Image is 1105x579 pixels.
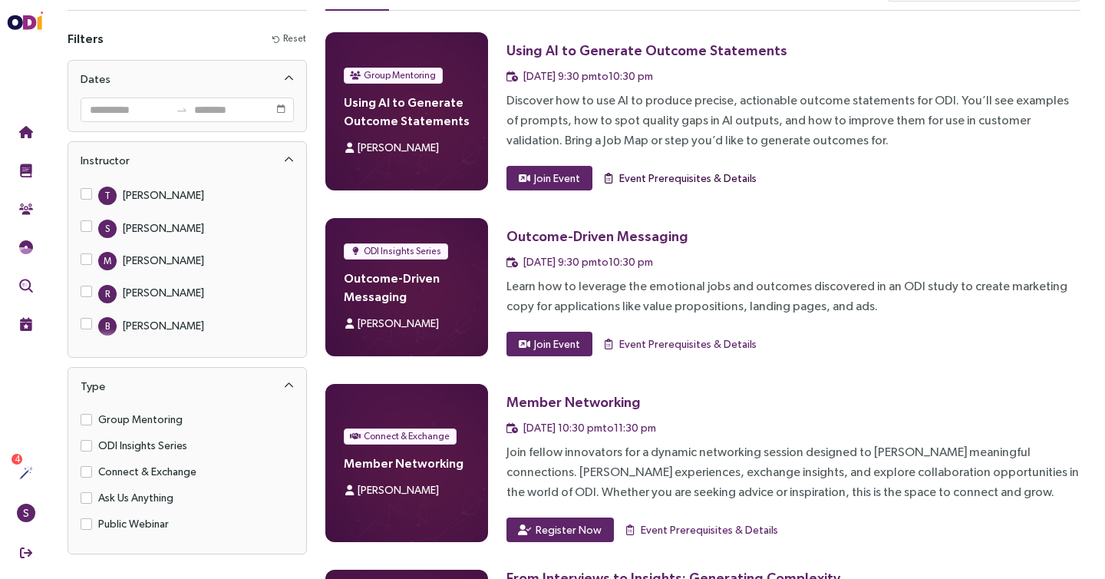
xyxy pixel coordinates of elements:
button: S [9,496,42,530]
button: Sign Out [9,536,42,570]
div: Learn how to leverage the emotional jobs and outcomes discovered in an ODI study to create market... [506,276,1080,316]
span: B [105,317,110,336]
button: Live Events [9,307,42,341]
span: Join Event [534,336,580,352]
div: Type [68,368,306,405]
span: Connect & Exchange [364,428,450,444]
div: [PERSON_NAME] [123,317,204,334]
span: S [23,504,29,522]
span: to [176,104,188,116]
div: Instructor [81,151,130,170]
h4: Outcome-Driven Messaging [344,269,470,306]
div: [PERSON_NAME] [123,220,204,237]
button: Training [9,154,42,187]
span: [PERSON_NAME] [358,484,439,496]
div: Instructor [68,142,306,179]
button: Home [9,115,42,149]
img: Live Events [19,317,33,331]
span: 4 [15,454,20,465]
img: Actions [19,466,33,480]
div: Member Networking [506,392,641,412]
span: swap-right [176,104,188,116]
h4: Filters [68,29,104,48]
div: [PERSON_NAME] [123,252,204,269]
button: Outcome Validation [9,269,42,303]
span: Register Now [536,521,602,538]
div: Join fellow innovators for a dynamic networking session designed to [PERSON_NAME] meaningful conn... [506,442,1080,502]
span: Group Mentoring [364,68,436,83]
span: Reset [283,31,306,46]
span: [PERSON_NAME] [358,317,439,329]
span: Join Event [534,170,580,187]
span: Event Prerequisites & Details [619,336,757,352]
img: Outcome Validation [19,279,33,293]
button: Reset [272,31,307,47]
h4: Member Networking [344,454,470,472]
span: S [105,220,110,238]
button: Community [9,192,42,226]
span: [DATE] 9:30 pm to 10:30 pm [523,256,653,268]
div: Type [81,377,105,395]
span: Public Webinar [92,515,175,532]
span: Connect & Exchange [92,463,203,480]
span: R [105,285,110,303]
span: [DATE] 10:30 pm to 11:30 pm [523,422,656,434]
button: Join Event [506,166,592,190]
span: Ask Us Anything [92,489,180,506]
h4: Using AI to Generate Outcome Statements [344,93,470,130]
button: Actions [9,456,42,490]
span: [DATE] 9:30 pm to 10:30 pm [523,70,653,82]
span: T [104,187,110,205]
img: JTBD Needs Framework [19,240,33,254]
img: Community [19,202,33,216]
button: Event Prerequisites & Details [602,166,757,190]
div: Outcome-Driven Messaging [506,227,688,246]
img: Training [19,164,33,177]
span: [PERSON_NAME] [358,141,439,154]
span: Event Prerequisites & Details [619,170,757,187]
div: Using AI to Generate Outcome Statements [506,41,787,60]
span: M [104,252,111,270]
div: Dates [81,70,110,88]
div: [PERSON_NAME] [123,284,204,301]
span: Event Prerequisites & Details [641,521,778,538]
div: [PERSON_NAME] [123,187,204,203]
div: Discover how to use AI to produce precise, actionable outcome statements for ODI. You’ll see exam... [506,91,1080,151]
button: Event Prerequisites & Details [623,518,779,542]
span: ODI Insights Series [92,437,193,454]
span: Group Mentoring [92,411,189,428]
div: Dates [68,61,306,98]
button: Join Event [506,332,592,356]
button: Event Prerequisites & Details [602,332,757,356]
button: Needs Framework [9,230,42,264]
span: ODI Insights Series [364,243,441,259]
button: Register Now [506,518,614,542]
sup: 4 [12,454,22,465]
